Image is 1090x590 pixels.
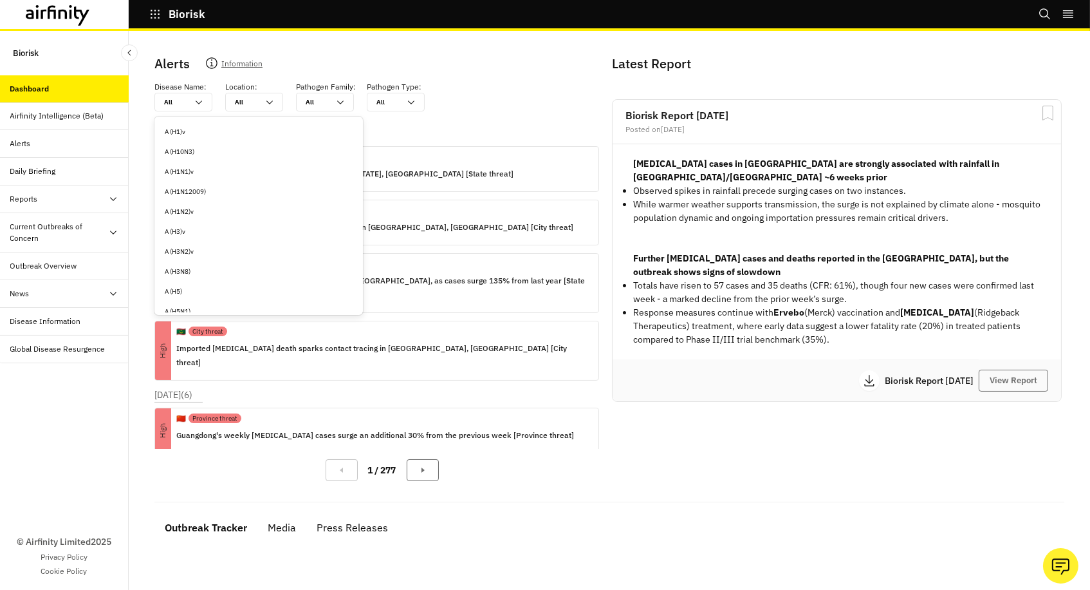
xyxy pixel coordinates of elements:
p: Biorisk [13,41,39,65]
div: Disease Information [10,316,81,327]
div: Daily Briefing [10,166,56,177]
a: Cookie Policy [41,566,88,577]
p: © Airfinity Limited 2025 [17,535,111,549]
div: Alerts [10,138,31,149]
button: Next Page [407,459,439,481]
p: City threat [192,327,223,336]
p: Response measures continue with (Merck) vaccination and (Ridgeback Therapeutics) treatment, where... [633,306,1040,347]
p: Infant dies from [MEDICAL_DATA] in [US_STATE], [GEOGRAPHIC_DATA], as cases surge 135% from last y... [176,274,588,302]
button: Search [1039,3,1051,25]
p: High [141,423,185,439]
div: Outbreak Tracker [165,518,247,537]
div: Global Disease Resurgence [10,343,106,355]
div: Posted on [DATE] [625,126,1048,133]
div: Outbreak Overview [10,260,77,272]
p: Totals have risen to 57 cases and 35 deaths (CFR: 61%), though four new cases were confirmed last... [633,279,1040,306]
p: While warmer weather supports transmission, the surge is not explained by climate alone - mosquit... [633,198,1040,225]
p: Biorisk [169,8,205,20]
button: Close Sidebar [121,44,138,61]
div: Airfinity Intelligence (Beta) [10,110,104,122]
div: A (H1N1)v [165,167,353,176]
div: Press Releases [317,518,388,537]
p: Pathogen Family : [296,81,356,93]
div: A (H5) [165,287,353,296]
div: Current Outbreaks of Concern [10,221,108,244]
p: Imported [MEDICAL_DATA] death sparks contact tracing in [GEOGRAPHIC_DATA], [GEOGRAPHIC_DATA] [Cit... [176,341,588,370]
p: 🇨🇳 [176,413,186,424]
p: [DATE] ( 6 ) [154,388,192,402]
div: A (H10N3) [165,147,353,157]
div: Reports [10,193,38,205]
p: Biorisk Report [DATE] [885,376,979,385]
div: A (H3N8) [165,267,353,276]
strong: [MEDICAL_DATA] cases in [GEOGRAPHIC_DATA] are strongly associated with rainfall in [GEOGRAPHIC_DA... [633,158,999,183]
a: Privacy Policy [41,551,88,563]
div: News [10,288,30,300]
svg: Bookmark Report [1040,105,1056,121]
strong: Further [MEDICAL_DATA] cases and deaths reported in the [GEOGRAPHIC_DATA], but the outbreak shows... [633,252,1009,278]
div: A (H5N1) [165,307,353,316]
p: [MEDICAL_DATA] death prompts seasonal warning in [GEOGRAPHIC_DATA], [GEOGRAPHIC_DATA] [City threat] [176,220,573,234]
strong: [MEDICAL_DATA] [900,307,974,318]
p: 🇲🇷 [176,326,186,338]
button: Ask our analysts [1043,548,1078,584]
strong: Ervebo [773,307,804,318]
p: Observed spikes in rainfall precede surging cases on two instances. [633,184,1040,198]
button: Previous Page [326,459,358,481]
h2: Biorisk Report [DATE] [625,110,1048,120]
p: Alerts [154,54,190,73]
p: Disease Name : [154,81,207,93]
div: A (H1N2)v [165,207,353,216]
p: Latest Report [612,54,1059,73]
button: Biorisk [149,3,205,25]
p: Information [221,57,263,75]
div: A (H3)v [165,227,353,236]
div: A (H1)v [165,127,353,137]
div: Media [268,518,296,537]
p: High [134,343,192,359]
p: Pathogen Type : [367,81,421,93]
p: Location : [225,81,257,93]
button: View Report [979,370,1048,392]
div: A (H1N12009) [165,187,353,196]
div: A (H3N2)v [165,247,353,256]
p: Province threat [192,414,237,423]
p: Guangdong's weekly [MEDICAL_DATA] cases surge an additional 30% from the previous week [Province ... [176,428,574,442]
div: Dashboard [10,83,50,95]
p: 1 / 277 [368,464,396,477]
